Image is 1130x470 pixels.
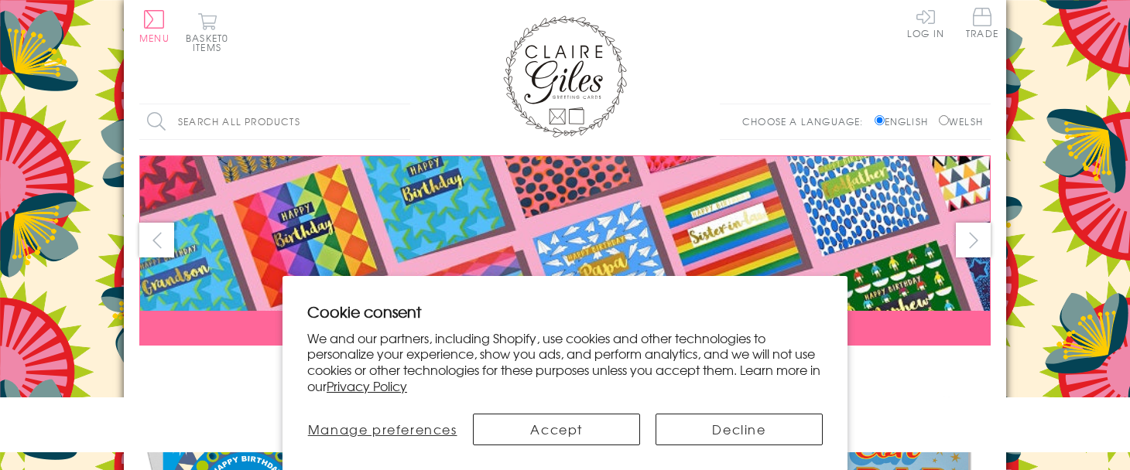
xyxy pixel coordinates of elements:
[307,330,823,394] p: We and our partners, including Shopify, use cookies and other technologies to personalize your ex...
[186,12,228,52] button: Basket0 items
[907,8,944,38] a: Log In
[939,115,949,125] input: Welsh
[875,115,885,125] input: English
[503,15,627,138] img: Claire Giles Greetings Cards
[966,8,998,38] span: Trade
[139,223,174,257] button: prev
[956,223,991,257] button: next
[395,104,410,139] input: Search
[139,31,169,45] span: Menu
[307,414,457,445] button: Manage preferences
[193,31,228,54] span: 0 items
[473,414,640,445] button: Accept
[139,357,991,381] div: Carousel Pagination
[307,301,823,322] h2: Cookie consent
[139,10,169,43] button: Menu
[966,8,998,41] a: Trade
[742,114,871,128] p: Choose a language:
[308,420,457,438] span: Manage preferences
[656,414,823,445] button: Decline
[327,376,407,395] a: Privacy Policy
[939,114,983,128] label: Welsh
[875,114,936,128] label: English
[139,104,410,139] input: Search all products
